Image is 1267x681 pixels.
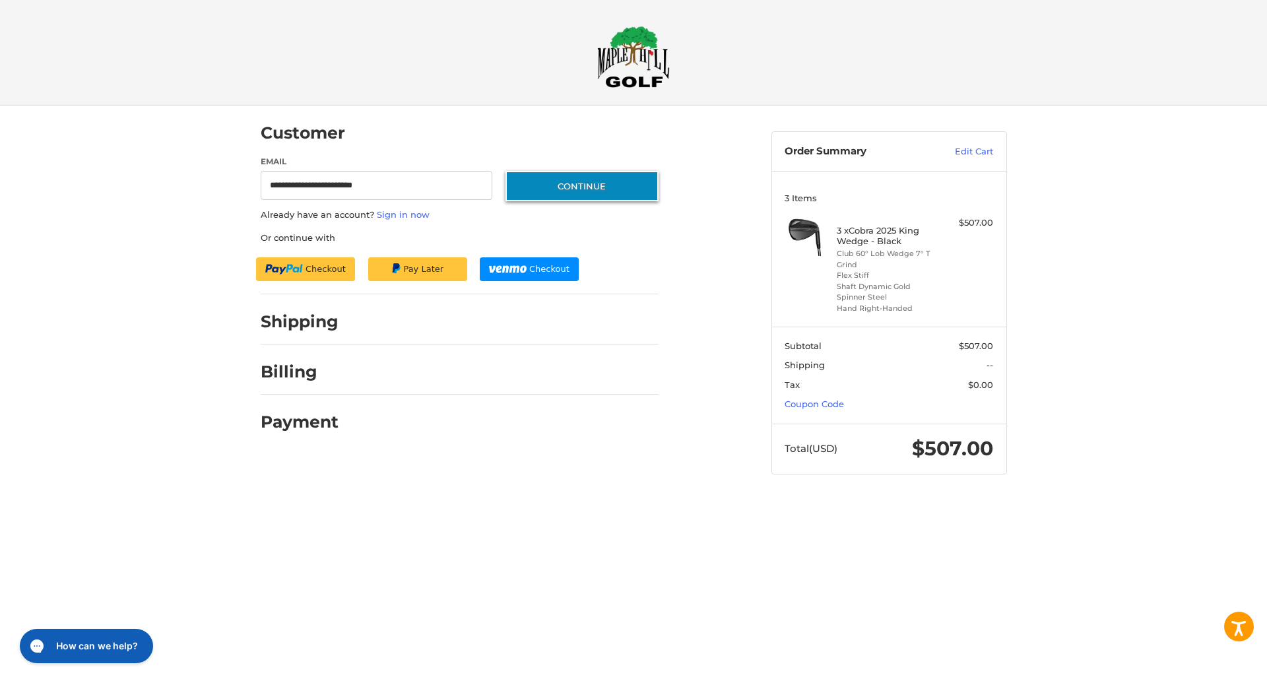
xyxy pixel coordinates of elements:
[261,311,339,332] h2: Shipping
[837,225,938,247] h4: 3 x Cobra 2025 King Wedge - Black
[926,145,993,158] a: Edit Cart
[837,303,938,314] li: Hand Right-Handed
[261,232,659,245] p: Or continue with
[261,209,659,222] p: Already have an account?
[785,193,993,203] h3: 3 Items
[261,156,493,168] label: Email
[785,145,926,158] h3: Order Summary
[261,412,339,432] h2: Payment
[13,624,160,668] iframe: Gorgias live chat messenger
[505,171,659,201] button: Continue
[785,360,825,370] span: Shipping
[377,209,430,220] a: Sign in now
[785,340,822,351] span: Subtotal
[368,257,467,281] iframe: PayPal-paylater
[837,270,938,281] li: Flex Stiff
[597,26,670,88] img: Maple Hill Golf
[837,281,938,303] li: Shaft Dynamic Gold Spinner Steel
[959,340,993,351] span: $507.00
[912,436,993,461] span: $507.00
[261,123,345,143] h2: Customer
[785,399,844,409] a: Coupon Code
[256,257,355,281] iframe: PayPal-paypal
[261,362,338,382] h2: Billing
[480,257,579,281] iframe: PayPal-venmo
[837,248,938,270] li: Club 60° Lob Wedge 7° T Grind
[785,442,837,455] span: Total (USD)
[968,379,993,390] span: $0.00
[785,379,800,390] span: Tax
[987,360,993,370] span: --
[941,216,993,230] div: $507.00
